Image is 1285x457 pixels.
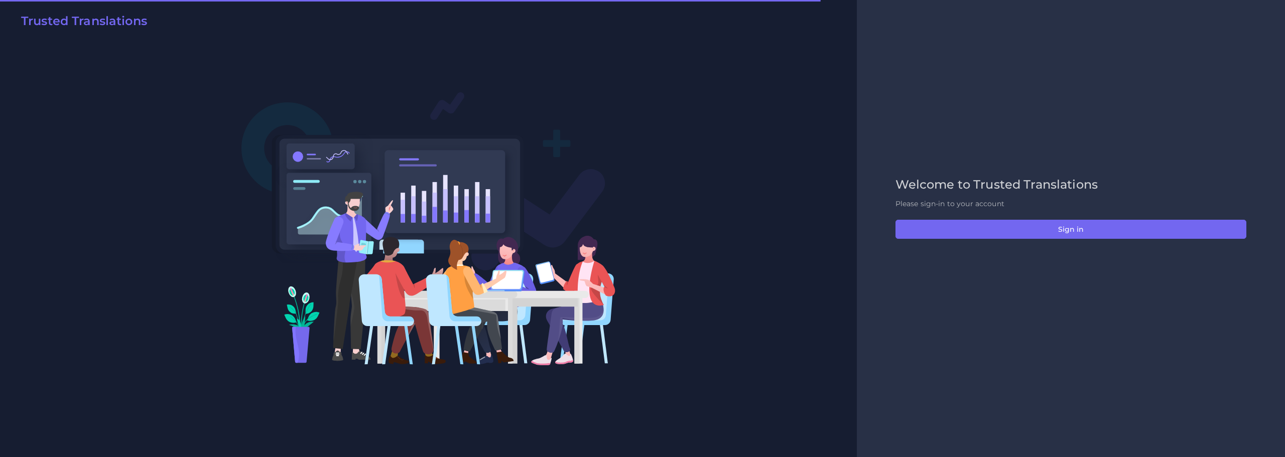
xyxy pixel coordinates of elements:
[895,220,1246,239] button: Sign in
[895,178,1246,192] h2: Welcome to Trusted Translations
[241,91,616,366] img: Login V2
[14,14,147,32] a: Trusted Translations
[21,14,147,29] h2: Trusted Translations
[895,199,1246,209] p: Please sign-in to your account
